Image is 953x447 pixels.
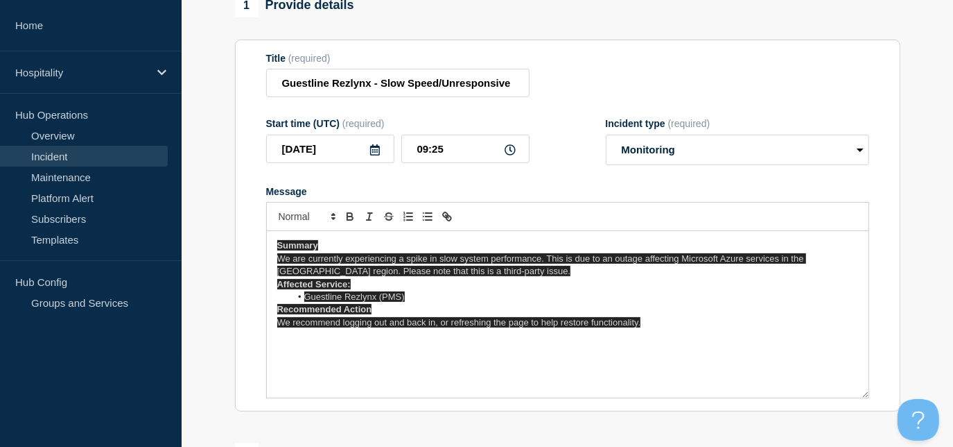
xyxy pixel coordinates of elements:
[266,53,530,64] div: Title
[399,208,418,225] button: Toggle ordered list
[267,231,868,398] div: Message
[277,279,351,289] strong: Affected Service:
[606,135,869,165] select: Incident type
[898,399,939,441] iframe: Help Scout Beacon - Open
[15,67,148,78] p: Hospitality
[277,304,372,314] strong: Recommended Action
[342,118,385,129] span: (required)
[266,135,394,163] input: YYYY-MM-DD
[277,253,807,276] span: We are currently experiencing a spike in slow system performance. This is due to an outage affect...
[668,118,710,129] span: (required)
[266,69,530,97] input: Title
[379,208,399,225] button: Toggle strikethrough text
[277,317,641,328] span: We recommend logging out and back in, or refreshing the page to help restore functionality.
[418,208,437,225] button: Toggle bulleted list
[606,118,869,129] div: Incident type
[272,208,340,225] span: Font size
[437,208,457,225] button: Toggle link
[266,186,869,197] div: Message
[304,292,405,302] span: Guestline Rezlynx (PMS)
[277,240,318,251] strong: Summary
[360,208,379,225] button: Toggle italic text
[401,135,530,163] input: HH:MM
[340,208,360,225] button: Toggle bold text
[288,53,331,64] span: (required)
[266,118,530,129] div: Start time (UTC)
